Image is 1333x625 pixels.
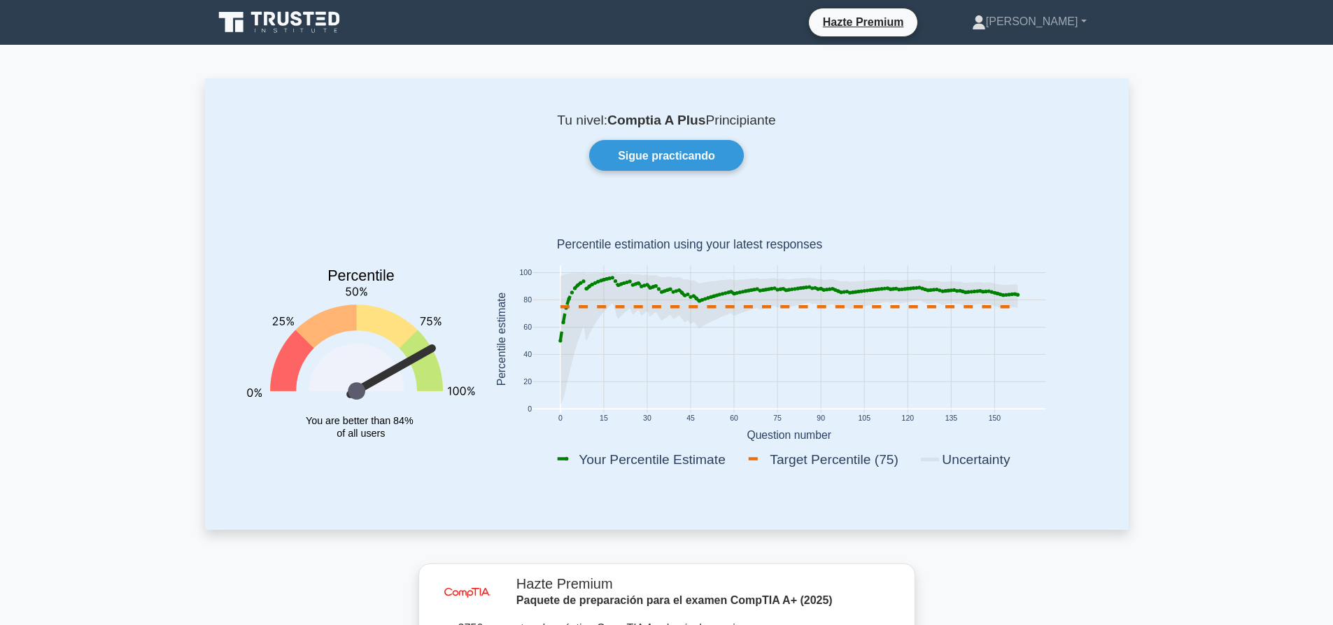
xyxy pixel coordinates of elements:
[814,13,912,31] a: Hazte Premium
[528,405,532,413] text: 0
[607,113,705,127] font: Comptia A Plus
[618,150,715,162] font: Sigue practicando
[938,8,1120,36] a: [PERSON_NAME]
[989,414,1001,422] text: 150
[519,269,532,276] text: 100
[773,414,782,422] text: 75
[600,414,608,422] text: 15
[902,414,915,422] text: 120
[817,414,825,422] text: 90
[686,414,695,422] text: 45
[558,414,562,422] text: 0
[523,323,532,331] text: 60
[643,414,651,422] text: 30
[858,414,870,422] text: 105
[327,267,395,284] text: Percentile
[523,351,532,358] text: 40
[557,113,607,127] font: Tu nivel:
[523,378,532,386] text: 20
[523,296,532,304] text: 80
[556,237,822,251] text: Percentile estimation using your latest responses
[589,140,744,170] a: Sigue practicando
[986,15,1078,27] font: [PERSON_NAME]
[730,414,738,422] text: 60
[705,113,775,127] font: Principiante
[337,427,385,438] tspan: of all users
[945,414,958,422] text: 135
[747,429,831,441] text: Question number
[823,16,904,28] font: Hazte Premium
[495,292,507,386] text: Percentile estimate
[306,415,414,426] tspan: You are better than 84%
